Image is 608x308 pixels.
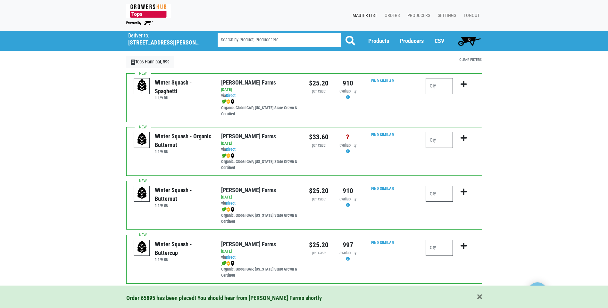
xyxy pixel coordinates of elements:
[371,132,394,137] a: Find Similar
[309,142,329,149] div: per case
[226,93,236,98] a: Direct
[379,10,402,22] a: Orders
[221,194,299,200] div: [DATE]
[221,200,299,207] div: via
[338,186,358,196] div: 910
[221,260,299,279] div: Organic, Global GAP, [US_STATE] State Grown & Certified
[134,186,150,202] img: placeholder-variety-43d6402dacf2d531de610a020419775a.svg
[459,10,482,22] a: Logout
[402,10,433,22] a: Producers
[309,88,329,94] div: per case
[226,255,236,260] a: Direct
[455,35,484,47] a: 0
[155,149,212,154] h6: 1 1/9 BU
[221,153,226,158] img: leaf-e5c59151409436ccce96b2ca1b28e03c.png
[468,37,471,42] span: 0
[339,197,356,201] span: availability
[128,31,206,46] span: Tops Hannibal, 599 (409 Fulton St, Hannibal, NY 13074, USA)
[309,250,329,256] div: per case
[128,33,201,39] p: Deliver to:
[134,240,150,256] img: placeholder-variety-43d6402dacf2d531de610a020419775a.svg
[126,56,174,68] a: XTops Hannibal, 599
[426,240,453,256] input: Qty
[221,87,299,93] div: [DATE]
[221,153,299,171] div: Organic, Global GAP, [US_STATE] State Grown & Certified
[339,143,356,148] span: availability
[426,78,453,94] input: Qty
[309,132,329,142] div: $33.60
[221,93,299,99] div: via
[309,186,329,196] div: $25.20
[226,153,230,158] img: safety-e55c860ca8c00a9c171001a62a92dabd.png
[230,207,235,212] img: map_marker-0e94453035b3232a4d21701695807de9.png
[338,78,358,88] div: 910
[155,203,212,208] h6: 1 1/9 BU
[221,99,226,104] img: leaf-e5c59151409436ccce96b2ca1b28e03c.png
[371,186,394,191] a: Find Similar
[347,10,379,22] a: Master List
[155,132,212,149] div: Winter Squash - Organic Butternut
[221,255,299,261] div: via
[226,261,230,266] img: safety-e55c860ca8c00a9c171001a62a92dabd.png
[155,257,212,262] h6: 1 1/9 BU
[134,132,150,148] img: placeholder-variety-43d6402dacf2d531de610a020419775a.svg
[309,240,329,250] div: $25.20
[371,240,394,245] a: Find Similar
[155,78,212,95] div: Winter Squash - Spaghetti
[126,4,171,18] img: 279edf242af8f9d49a69d9d2afa010fb.png
[221,207,226,212] img: leaf-e5c59151409436ccce96b2ca1b28e03c.png
[426,132,453,148] input: Qty
[221,99,299,117] div: Organic, Global GAP, [US_STATE] State Grown & Certified
[226,99,230,104] img: safety-e55c860ca8c00a9c171001a62a92dabd.png
[435,37,444,44] a: CSV
[309,196,329,202] div: per case
[155,186,212,203] div: Winter Squash - Butternut
[221,207,299,225] div: Organic, Global GAP, [US_STATE] State Grown & Certified
[221,248,299,255] div: [DATE]
[134,78,150,94] img: placeholder-variety-43d6402dacf2d531de610a020419775a.svg
[155,95,212,100] h6: 1 1/9 BU
[126,294,482,303] div: Order 65895 has been placed! You should hear from [PERSON_NAME] Farms shortly
[221,141,299,147] div: [DATE]
[338,132,358,142] div: ?
[368,37,389,44] a: Products
[230,99,235,104] img: map_marker-0e94453035b3232a4d21701695807de9.png
[218,33,341,47] input: Search by Product, Producer etc.
[459,57,482,62] a: Clear Filters
[338,240,358,250] div: 997
[226,147,236,152] a: Direct
[221,241,276,247] a: [PERSON_NAME] Farms
[221,147,299,153] div: via
[339,250,356,255] span: availability
[226,201,236,206] a: Direct
[221,79,276,86] a: [PERSON_NAME] Farms
[426,186,453,202] input: Qty
[126,21,153,25] img: Powered by Big Wheelbarrow
[309,78,329,88] div: $25.20
[131,60,136,65] span: X
[221,133,276,140] a: [PERSON_NAME] Farms
[230,153,235,158] img: map_marker-0e94453035b3232a4d21701695807de9.png
[155,240,212,257] div: Winter Squash - Buttercup
[128,39,201,46] h5: [STREET_ADDRESS][PERSON_NAME]
[221,261,226,266] img: leaf-e5c59151409436ccce96b2ca1b28e03c.png
[433,10,459,22] a: Settings
[226,207,230,212] img: safety-e55c860ca8c00a9c171001a62a92dabd.png
[371,78,394,83] a: Find Similar
[230,261,235,266] img: map_marker-0e94453035b3232a4d21701695807de9.png
[339,89,356,93] span: availability
[221,187,276,193] a: [PERSON_NAME] Farms
[400,37,424,44] a: Producers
